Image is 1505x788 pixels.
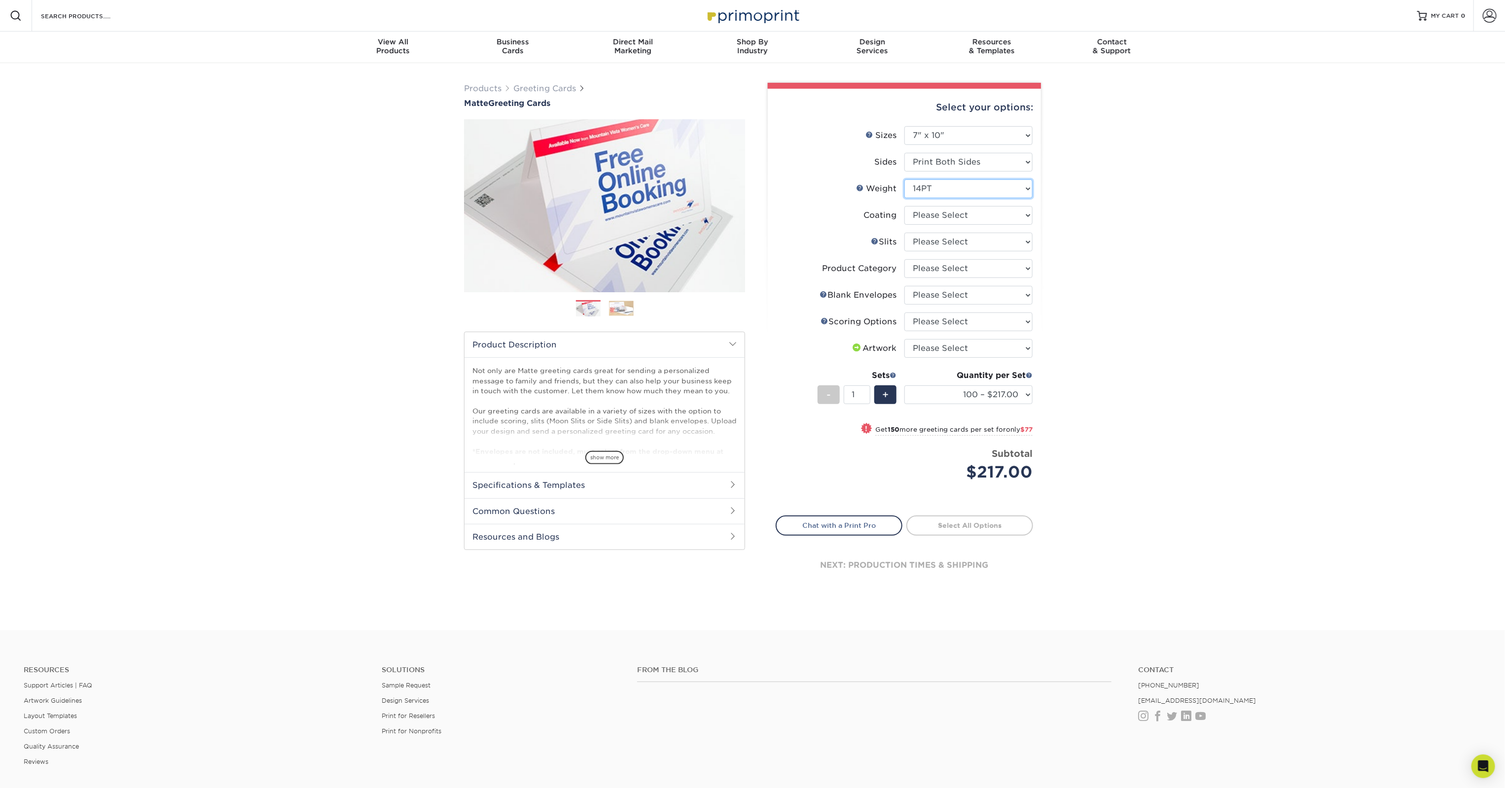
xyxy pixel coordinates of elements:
small: Get more greeting cards per set for [875,426,1033,436]
div: Industry [693,37,813,55]
div: Artwork [851,343,896,354]
span: $77 [1020,426,1033,433]
a: Chat with a Print Pro [776,515,902,535]
span: Design [812,37,932,46]
span: View All [333,37,453,46]
a: Select All Options [906,515,1033,535]
a: View AllProducts [333,32,453,63]
a: Custom Orders [24,727,70,735]
span: Resources [932,37,1052,46]
span: Business [453,37,573,46]
input: SEARCH PRODUCTS..... [40,10,136,22]
a: [PHONE_NUMBER] [1138,682,1199,689]
div: Products [333,37,453,55]
div: & Support [1052,37,1172,55]
h2: Product Description [465,332,745,357]
a: Greeting Cards [513,84,576,93]
div: next: production times & shipping [776,536,1033,595]
span: Direct Mail [573,37,693,46]
div: Blank Envelopes [820,289,896,301]
span: show more [585,451,624,464]
p: Not only are Matte greeting cards great for sending a personalized message to family and friends,... [472,366,737,466]
span: Contact [1052,37,1172,46]
div: Quantity per Set [904,370,1033,381]
span: - [826,387,831,402]
h4: Solutions [382,666,622,674]
a: Shop ByIndustry [693,32,813,63]
a: Quality Assurance [24,743,79,750]
span: + [882,387,889,402]
div: Coating [863,209,896,221]
div: Cards [453,37,573,55]
h2: Resources and Blogs [465,524,745,549]
h4: Resources [24,666,367,674]
span: only [1006,426,1033,433]
div: Open Intercom Messenger [1471,754,1495,778]
img: Greeting Cards 01 [576,301,601,317]
a: [EMAIL_ADDRESS][DOMAIN_NAME] [1138,697,1256,704]
a: Design Services [382,697,429,704]
div: Sets [818,370,896,381]
a: MatteGreeting Cards [464,99,745,108]
div: Marketing [573,37,693,55]
div: Sizes [865,130,896,141]
div: Product Category [822,263,896,274]
div: Weight [856,183,896,195]
span: Shop By [693,37,813,46]
a: Artwork Guidelines [24,697,82,704]
div: Select your options: [776,89,1033,126]
a: Print for Nonprofits [382,727,441,735]
div: Sides [874,156,896,168]
a: Support Articles | FAQ [24,682,92,689]
h4: From the Blog [637,666,1111,674]
span: 0 [1461,12,1466,19]
a: Layout Templates [24,712,77,719]
a: Contact [1138,666,1481,674]
a: Products [464,84,502,93]
span: Matte [464,99,488,108]
a: Print for Resellers [382,712,435,719]
div: & Templates [932,37,1052,55]
a: Contact& Support [1052,32,1172,63]
strong: Subtotal [992,448,1033,459]
div: Scoring Options [821,316,896,328]
h2: Common Questions [465,498,745,524]
img: Primoprint [703,5,802,26]
span: ! [865,424,868,434]
img: Matte 01 [464,109,745,303]
div: $217.00 [912,460,1033,484]
a: Direct MailMarketing [573,32,693,63]
img: Greeting Cards 02 [609,301,634,316]
span: MY CART [1431,12,1459,20]
div: Services [812,37,932,55]
a: DesignServices [812,32,932,63]
strong: 150 [888,426,899,433]
a: Sample Request [382,682,430,689]
h1: Greeting Cards [464,99,745,108]
a: BusinessCards [453,32,573,63]
div: Slits [871,236,896,248]
h2: Specifications & Templates [465,472,745,498]
a: Resources& Templates [932,32,1052,63]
